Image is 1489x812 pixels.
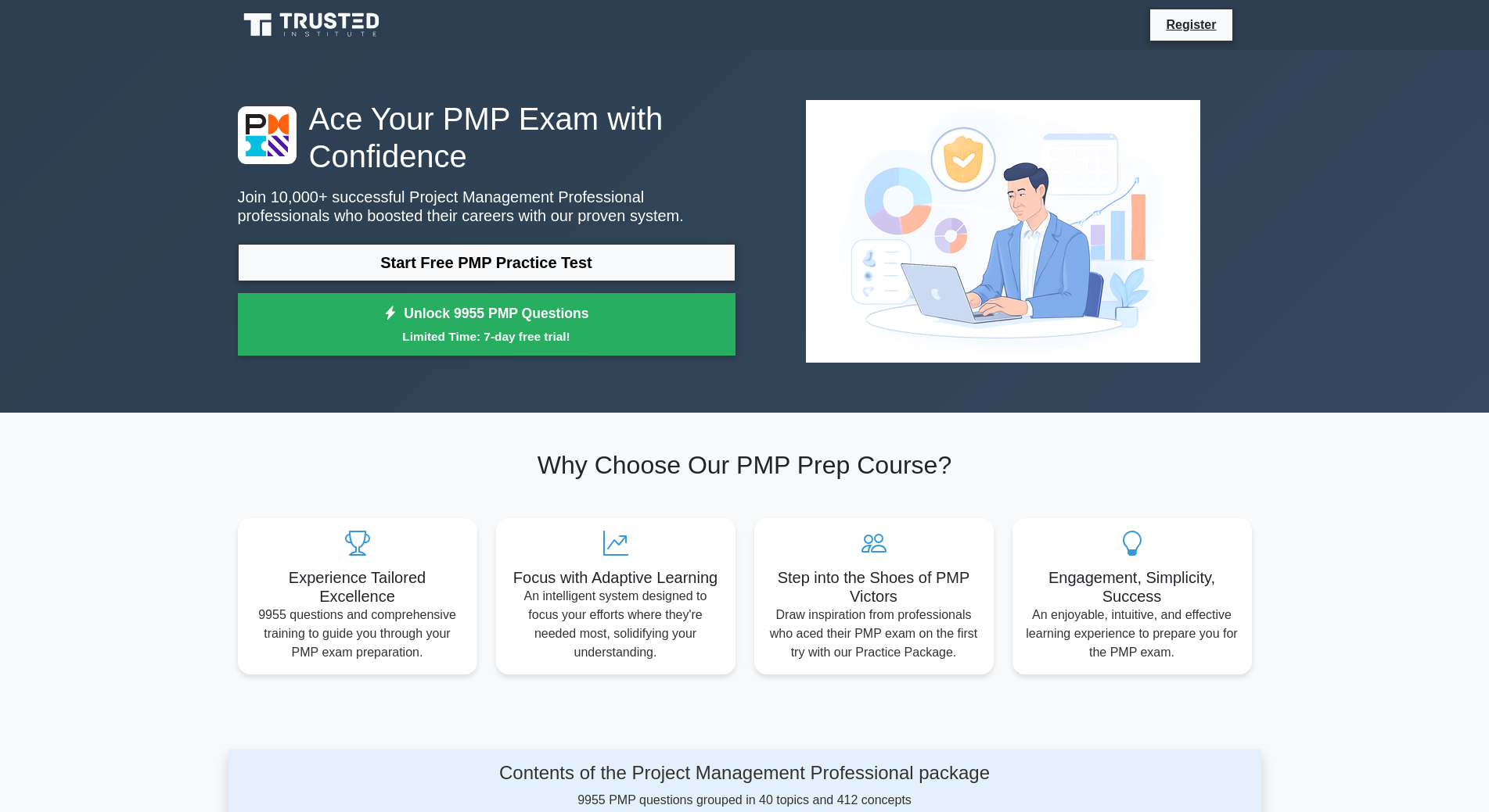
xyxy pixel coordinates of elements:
[1156,15,1225,34] a: Register
[1025,606,1239,662] p: An enjoyable, intuitive, and effective learning experience to prepare you for the PMP exam.
[238,188,736,225] p: Join 10,000+ successful Project Management Professional professionals who boosted their careers w...
[257,327,716,345] small: Limited Time: 7-day free trial!
[793,88,1213,375] img: Project Management Professional Preview
[1025,568,1239,606] h5: Engagement, Simplicity, Success
[509,587,723,662] p: An intelligent system designed to focus your efforts where they're needed most, solidifying your ...
[238,293,736,356] a: Unlock 9955 PMP QuestionsLimited Time: 7-day free trial!
[238,100,736,175] h1: Ace Your PMP Exam with Confidence
[767,606,981,662] p: Draw inspiration from professionals who aced their PMP exam on the first try with our Practice Pa...
[376,762,1113,785] h4: Contents of the Project Management Professional package
[238,450,1252,480] h2: Why Choose Our PMP Prep Course?
[250,568,465,606] h5: Experience Tailored Excellence
[238,244,736,281] a: Start Free PMP Practice Test
[376,762,1113,810] div: 9955 PMP questions grouped in 40 topics and 412 concepts
[767,568,981,606] h5: Step into the Shoes of PMP Victors
[509,568,723,587] h5: Focus with Adaptive Learning
[250,606,465,662] p: 9955 questions and comprehensive training to guide you through your PMP exam preparation.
